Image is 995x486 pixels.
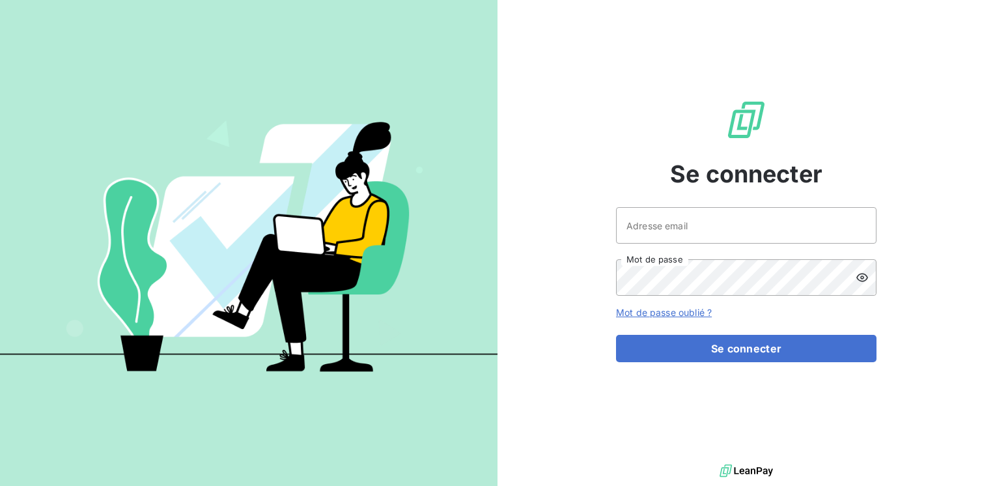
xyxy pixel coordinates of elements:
[725,99,767,141] img: Logo LeanPay
[720,461,773,481] img: logo
[616,335,876,362] button: Se connecter
[616,207,876,244] input: placeholder
[616,307,712,318] a: Mot de passe oublié ?
[670,156,822,192] span: Se connecter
